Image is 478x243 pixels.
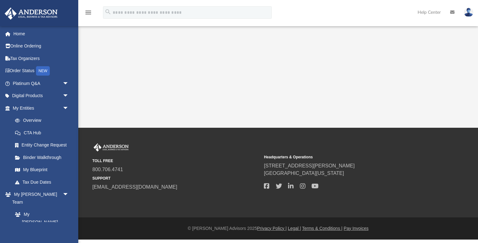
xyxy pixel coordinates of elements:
a: menu [85,12,92,16]
a: [EMAIL_ADDRESS][DOMAIN_NAME] [92,184,177,190]
img: Anderson Advisors Platinum Portal [3,7,59,20]
a: Overview [9,114,78,127]
small: TOLL FREE [92,158,260,164]
i: menu [85,9,92,16]
a: Tax Organizers [4,52,78,65]
img: Anderson Advisors Platinum Portal [92,143,130,151]
span: arrow_drop_down [63,102,75,115]
i: search [105,8,111,15]
span: arrow_drop_down [63,77,75,90]
a: My Blueprint [9,164,75,176]
small: Headquarters & Operations [264,154,431,160]
a: Legal | [288,226,301,231]
img: User Pic [464,8,473,17]
a: Pay Invoices [344,226,368,231]
a: Privacy Policy | [257,226,287,231]
a: CTA Hub [9,126,78,139]
span: arrow_drop_down [63,188,75,201]
a: Tax Due Dates [9,176,78,188]
a: My Entitiesarrow_drop_down [4,102,78,114]
a: My [PERSON_NAME] Team [9,208,72,236]
a: Terms & Conditions | [302,226,342,231]
small: SUPPORT [92,176,260,181]
a: Digital Productsarrow_drop_down [4,90,78,102]
a: Online Ordering [4,40,78,52]
a: Order StatusNEW [4,65,78,77]
a: 800.706.4741 [92,167,123,172]
div: © [PERSON_NAME] Advisors 2025 [78,225,478,232]
a: Binder Walkthrough [9,151,78,164]
a: My [PERSON_NAME] Teamarrow_drop_down [4,188,75,208]
a: [STREET_ADDRESS][PERSON_NAME] [264,163,355,168]
a: [GEOGRAPHIC_DATA][US_STATE] [264,171,344,176]
a: Entity Change Request [9,139,78,151]
a: Platinum Q&Aarrow_drop_down [4,77,78,90]
div: NEW [36,66,50,76]
a: Home [4,27,78,40]
span: arrow_drop_down [63,90,75,102]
